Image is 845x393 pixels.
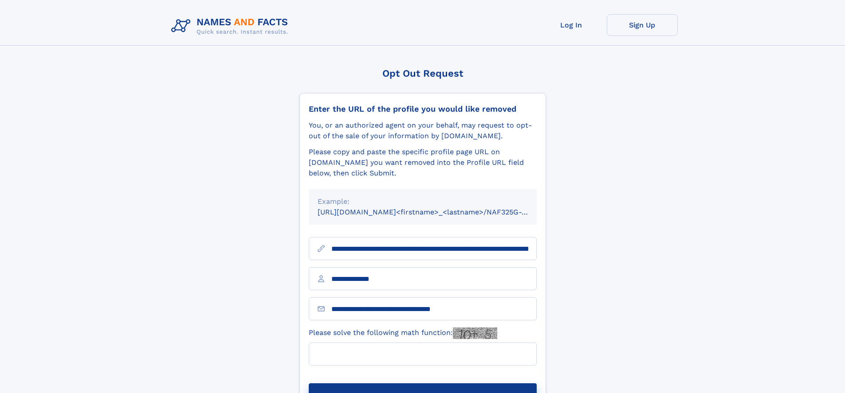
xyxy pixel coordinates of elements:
[318,196,528,207] div: Example:
[318,208,554,216] small: [URL][DOMAIN_NAME]<firstname>_<lastname>/NAF325G-xxxxxxxx
[309,327,497,339] label: Please solve the following math function:
[309,120,537,141] div: You, or an authorized agent on your behalf, may request to opt-out of the sale of your informatio...
[309,147,537,179] div: Please copy and paste the specific profile page URL on [DOMAIN_NAME] you want removed into the Pr...
[309,104,537,114] div: Enter the URL of the profile you would like removed
[607,14,678,36] a: Sign Up
[536,14,607,36] a: Log In
[299,68,546,79] div: Opt Out Request
[168,14,295,38] img: Logo Names and Facts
